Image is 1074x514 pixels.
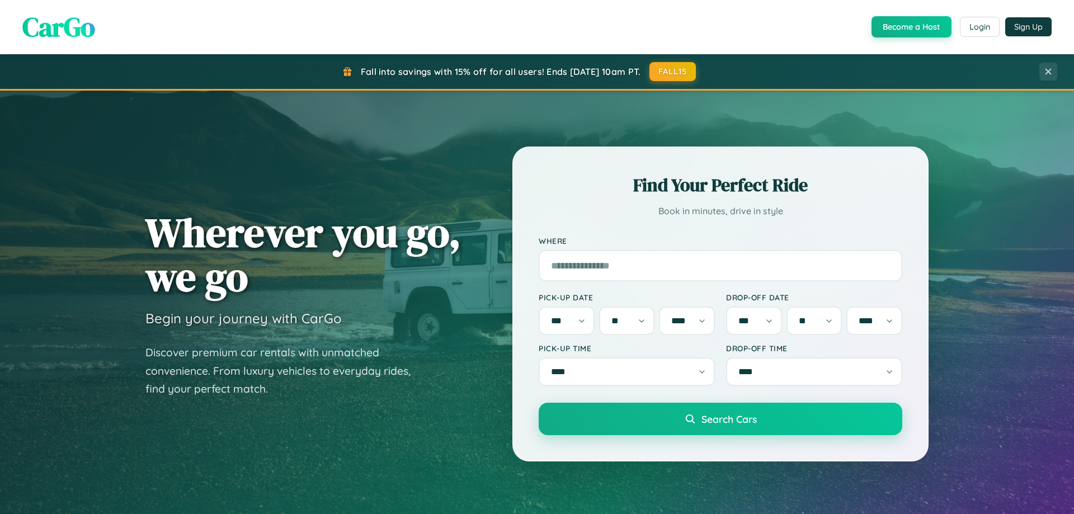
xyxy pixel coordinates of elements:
button: Become a Host [872,16,951,37]
label: Drop-off Time [726,343,902,353]
span: Search Cars [701,413,757,425]
p: Discover premium car rentals with unmatched convenience. From luxury vehicles to everyday rides, ... [145,343,425,398]
button: Login [960,17,1000,37]
button: Search Cars [539,403,902,435]
span: Fall into savings with 15% off for all users! Ends [DATE] 10am PT. [361,66,641,77]
label: Pick-up Date [539,293,715,302]
h1: Wherever you go, we go [145,210,461,299]
p: Book in minutes, drive in style [539,203,902,219]
h3: Begin your journey with CarGo [145,310,342,327]
span: CarGo [22,8,95,45]
label: Drop-off Date [726,293,902,302]
button: FALL15 [649,62,696,81]
label: Pick-up Time [539,343,715,353]
h2: Find Your Perfect Ride [539,173,902,197]
label: Where [539,236,902,246]
button: Sign Up [1005,17,1052,36]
